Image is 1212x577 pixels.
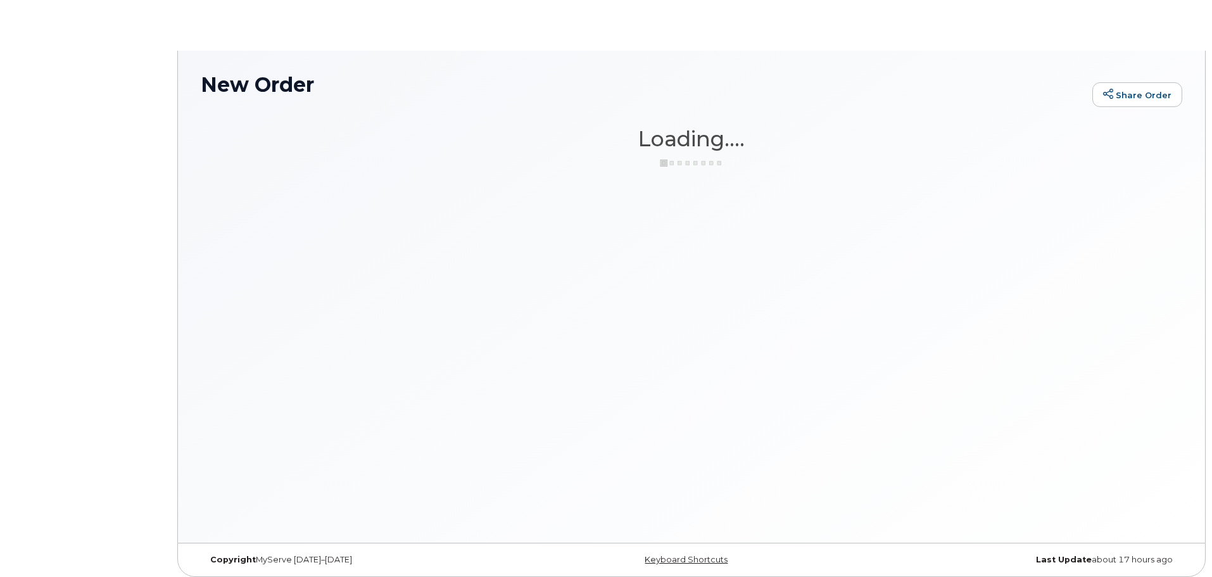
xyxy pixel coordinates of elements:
[855,555,1182,565] div: about 17 hours ago
[645,555,728,564] a: Keyboard Shortcuts
[201,555,528,565] div: MyServe [DATE]–[DATE]
[660,158,723,168] img: ajax-loader-3a6953c30dc77f0bf724df975f13086db4f4c1262e45940f03d1251963f1bf2e.gif
[201,127,1182,150] h1: Loading....
[201,73,1086,96] h1: New Order
[1092,82,1182,108] a: Share Order
[210,555,256,564] strong: Copyright
[1036,555,1092,564] strong: Last Update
